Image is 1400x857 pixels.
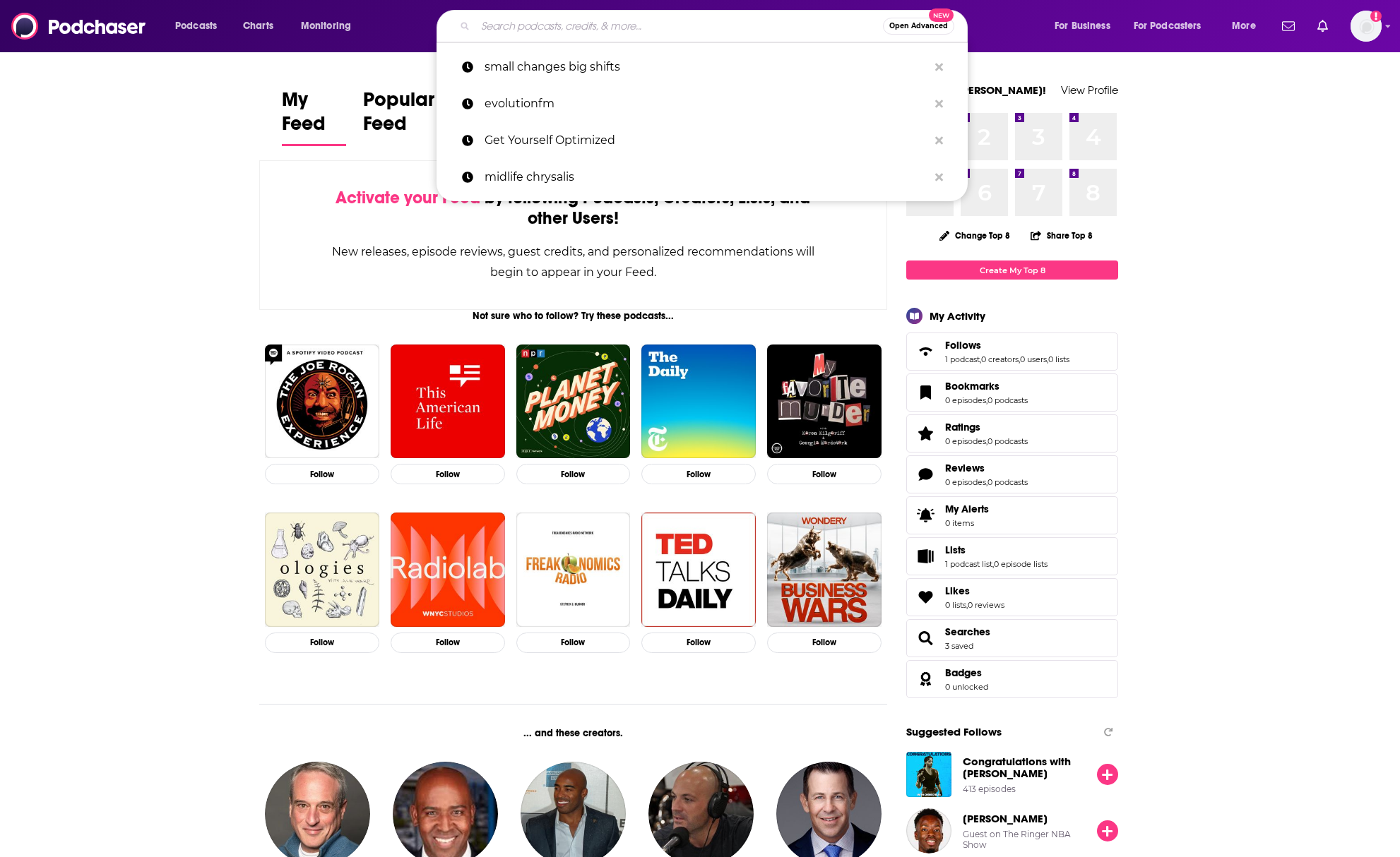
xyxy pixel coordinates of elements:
[945,559,992,569] a: 1 podcast list
[516,513,631,627] a: Freakonomics Radio
[1351,11,1382,42] span: Logged in as meawisdom
[945,600,966,610] a: 0 lists
[906,619,1118,657] span: Searches
[931,227,1019,244] button: Change Top 8
[1134,16,1202,36] span: For Podcasters
[945,666,982,679] span: Badges
[945,585,1004,597] a: Likes
[945,544,966,556] span: Lists
[911,424,939,443] a: Ratings
[175,16,217,36] span: Podcasts
[1351,11,1382,42] button: Show profile menu
[906,414,1118,453] span: Ratings
[987,477,1028,487] a: 0 podcasts
[259,310,887,322] div: Not sure who to follow? Try these podcasts...
[450,10,981,42] div: Search podcasts, credits, & more...
[1055,16,1110,36] span: For Business
[437,159,968,196] a: midlife chrysalis
[945,436,986,446] a: 0 episodes
[945,380,999,392] span: Bookmarks
[911,465,939,484] a: Reviews
[516,344,631,459] a: Planet Money
[945,544,1048,556] a: Lists
[265,513,379,627] img: Ologies with Alie Ward
[331,188,816,229] div: by following Podcasts, Creators, Lists, and other Users!
[336,187,480,208] span: Activate your Feed
[945,421,1028,433] a: Ratings
[911,587,939,607] a: Likes
[906,808,951,853] img: James Boyd
[906,660,1118,698] span: Badges
[963,784,1016,794] div: 413 episodes
[282,88,346,146] a: My Feed
[641,464,756,484] button: Follow
[911,669,939,689] a: Badges
[641,513,756,627] img: TED Talks Daily
[331,241,816,282] div: New releases, episode reviews, guest credits, and personalized recommendations will begin to appe...
[485,159,928,196] p: midlife chrysalis
[968,600,1004,610] a: 0 reviews
[282,88,346,144] span: My Feed
[906,455,1118,493] span: Reviews
[945,503,989,515] span: My Alerts
[911,628,939,648] a: Searches
[987,436,1028,446] a: 0 podcasts
[259,727,887,739] div: ... and these creators.
[906,752,951,797] img: Congratulations with Chris D'Elia
[165,15,235,37] button: open menu
[767,633,882,653] button: Follow
[945,339,1069,352] a: Follows
[992,559,994,569] span: ,
[906,260,1118,280] a: Create My Top 8
[987,395,1028,405] a: 0 podcasts
[391,633,505,653] button: Follow
[963,755,1071,780] a: Congratulations with Chris D'Elia
[485,122,928,159] p: Get Yourself Optimized
[906,537,1118,575] span: Lists
[945,477,986,487] a: 0 episodes
[994,559,1048,569] a: 0 episode lists
[883,18,954,35] button: Open AdvancedNew
[945,585,970,597] span: Likes
[963,813,1048,825] a: James Boyd
[363,88,466,144] span: Popular Feed
[906,725,1002,738] span: Suggested Follows
[1351,11,1382,42] img: User Profile
[945,339,981,352] span: Follows
[1232,16,1256,36] span: More
[1097,820,1118,841] button: Follow
[1020,354,1047,364] a: 0 users
[391,513,505,627] img: Radiolab
[11,13,147,40] img: Podchaser - Follow, Share and Rate Podcasts
[516,464,631,484] button: Follow
[767,513,882,627] a: Business Wars
[930,309,985,323] div: My Activity
[1222,15,1274,37] button: open menu
[767,344,882,459] img: My Favorite Murder with Karen Kilgariff and Georgia Hardstark
[243,16,273,36] span: Charts
[1370,11,1382,22] svg: Add a profile image
[929,8,954,22] span: New
[906,332,1118,371] span: Follows
[1045,15,1128,37] button: open menu
[945,395,986,405] a: 0 episodes
[265,464,379,484] button: Follow
[945,625,990,638] a: Searches
[906,578,1118,616] span: Likes
[966,600,968,610] span: ,
[986,436,987,446] span: ,
[767,464,882,484] button: Follow
[963,812,1048,825] span: [PERSON_NAME]
[986,477,987,487] span: ,
[391,464,505,484] button: Follow
[945,354,980,364] a: 1 podcast
[516,633,631,653] button: Follow
[945,462,1028,474] a: Reviews
[963,755,1071,780] span: Congratulations with [PERSON_NAME]
[641,633,756,653] button: Follow
[963,829,1083,850] div: Guest on The Ringer NBA Show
